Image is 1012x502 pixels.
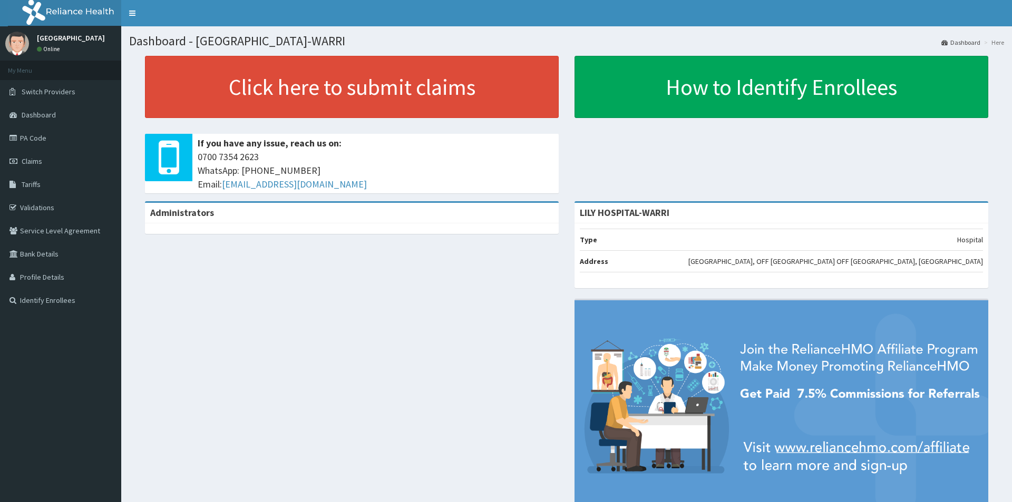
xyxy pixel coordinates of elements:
span: Tariffs [22,180,41,189]
li: Here [981,38,1004,47]
span: Claims [22,156,42,166]
b: Type [580,235,597,244]
a: Online [37,45,62,53]
h1: Dashboard - [GEOGRAPHIC_DATA]-WARRI [129,34,1004,48]
img: User Image [5,32,29,55]
span: Dashboard [22,110,56,120]
span: Switch Providers [22,87,75,96]
a: Dashboard [941,38,980,47]
b: Administrators [150,206,214,219]
a: How to Identify Enrollees [575,56,988,118]
a: [EMAIL_ADDRESS][DOMAIN_NAME] [222,178,367,190]
p: [GEOGRAPHIC_DATA], OFF [GEOGRAPHIC_DATA] OFF [GEOGRAPHIC_DATA], [GEOGRAPHIC_DATA] [688,256,983,267]
span: 0700 7354 2623 WhatsApp: [PHONE_NUMBER] Email: [198,150,553,191]
a: Click here to submit claims [145,56,559,118]
strong: LILY HOSPITAL-WARRI [580,206,669,219]
p: [GEOGRAPHIC_DATA] [37,34,105,42]
b: Address [580,257,608,266]
b: If you have any issue, reach us on: [198,137,342,149]
p: Hospital [957,234,983,245]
